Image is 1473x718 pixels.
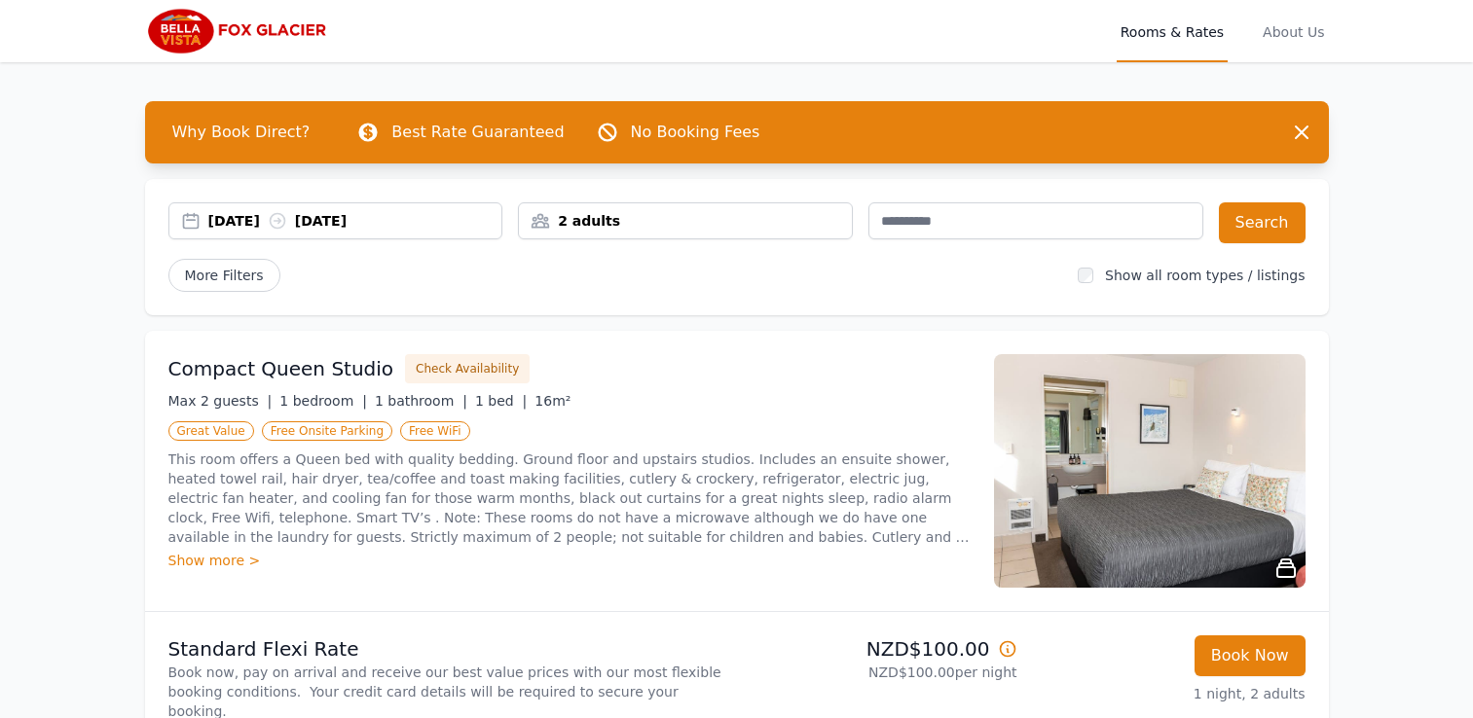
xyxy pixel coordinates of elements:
div: 2 adults [519,211,852,231]
p: NZD$100.00 [745,635,1017,663]
p: This room offers a Queen bed with quality bedding. Ground floor and upstairs studios. Includes an... [168,449,971,547]
p: Standard Flexi Rate [168,635,729,663]
p: Best Rate Guaranteed [391,121,564,144]
label: Show all room types / listings [1105,268,1305,283]
span: Free Onsite Parking [262,421,392,441]
p: 1 night, 2 adults [1033,684,1306,703]
span: More Filters [168,259,280,292]
span: Max 2 guests | [168,393,273,409]
span: 16m² [534,393,571,409]
p: NZD$100.00 per night [745,663,1017,682]
span: Free WiFi [400,421,470,441]
span: Why Book Direct? [157,113,326,152]
h3: Compact Queen Studio [168,355,394,382]
button: Check Availability [405,354,530,383]
button: Book Now [1195,635,1306,676]
span: 1 bed | [475,393,527,409]
span: 1 bedroom | [279,393,367,409]
span: Great Value [168,421,254,441]
div: [DATE] [DATE] [208,211,502,231]
div: Show more > [168,551,971,570]
img: Bella Vista Fox Glacier [145,8,332,54]
span: 1 bathroom | [375,393,467,409]
p: No Booking Fees [631,121,760,144]
button: Search [1219,202,1306,243]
